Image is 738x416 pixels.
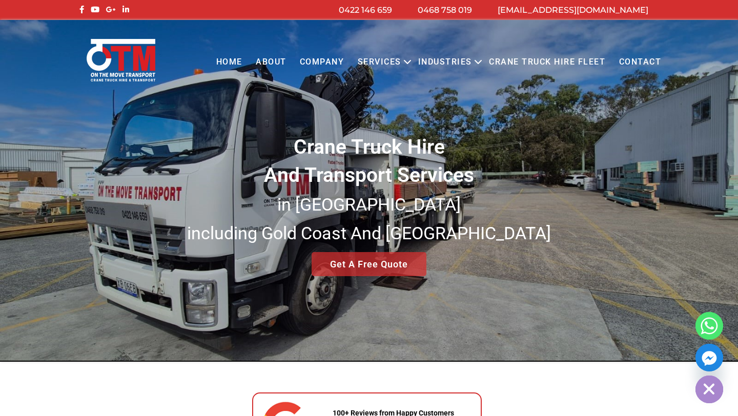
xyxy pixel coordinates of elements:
a: 0468 758 019 [418,5,472,15]
a: Crane Truck Hire Fleet [482,48,612,76]
a: About [249,48,293,76]
a: Home [209,48,249,76]
a: Get A Free Quote [312,252,426,276]
a: Services [351,48,408,76]
a: Industries [412,48,479,76]
a: Contact [612,48,668,76]
a: 0422 146 659 [339,5,392,15]
a: Whatsapp [695,312,723,340]
a: COMPANY [293,48,351,76]
a: Facebook_Messenger [695,344,723,371]
small: in [GEOGRAPHIC_DATA] including Gold Coast And [GEOGRAPHIC_DATA] [187,194,551,243]
a: [EMAIL_ADDRESS][DOMAIN_NAME] [498,5,648,15]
